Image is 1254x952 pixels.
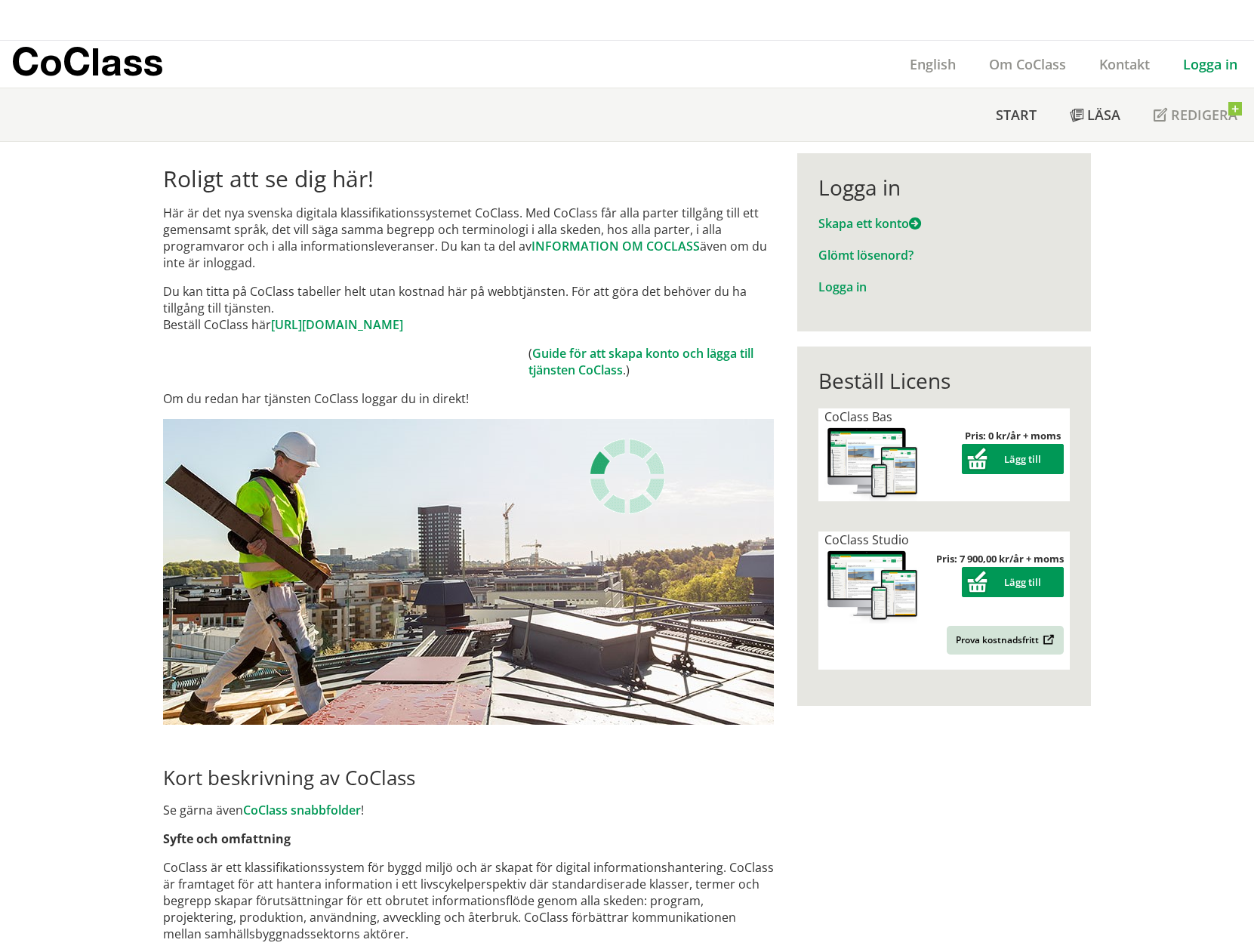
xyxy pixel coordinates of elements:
a: Skapa ett konto [818,215,921,232]
a: CoClass [11,41,196,88]
img: Outbound.png [1040,634,1055,645]
strong: Syfte och omfattning [163,830,291,847]
a: Kontakt [1083,55,1166,73]
a: [URL][DOMAIN_NAME] [271,316,403,333]
p: Se gärna även ! [163,802,774,818]
span: Start [996,106,1037,124]
img: Laddar [590,439,665,514]
h1: Roligt att se dig här! [163,165,774,193]
a: Logga in [818,279,867,295]
span: CoClass Bas [824,408,892,425]
strong: Pris: 0 kr/år + moms [965,429,1061,442]
a: INFORMATION OM COCLASS [531,238,700,254]
a: Om CoClass [972,55,1083,73]
strong: Pris: 7 900,00 kr/år + moms [936,552,1064,565]
div: Logga in [818,174,1070,200]
span: Läsa [1087,106,1120,124]
button: Lägg till [962,444,1064,474]
p: Här är det nya svenska digitala klassifikationssystemet CoClass. Med CoClass får alla parter till... [163,205,774,271]
img: coclass-license.jpg [824,548,921,624]
a: Lägg till [962,452,1064,466]
p: CoClass är ett klassifikationssystem för byggd miljö och är skapat för digital informationshanter... [163,859,774,942]
p: Du kan titta på CoClass tabeller helt utan kostnad här på webbtjänsten. För att göra det behöver ... [163,283,774,333]
a: Guide för att skapa konto och lägga till tjänsten CoClass [528,345,753,378]
button: Lägg till [962,567,1064,597]
a: Lägg till [962,575,1064,589]
a: Glömt lösenord? [818,247,914,263]
a: Läsa [1053,88,1137,141]
span: CoClass Studio [824,531,909,548]
a: CoClass snabbfolder [243,802,361,818]
p: Om du redan har tjänsten CoClass loggar du in direkt! [163,390,774,407]
p: CoClass [11,53,163,70]
a: Start [979,88,1053,141]
div: Beställ Licens [818,368,1070,393]
h2: Kort beskrivning av CoClass [163,766,774,790]
a: Prova kostnadsfritt [947,626,1064,655]
img: login.jpg [163,419,774,725]
img: coclass-license.jpg [824,425,921,501]
a: Logga in [1166,55,1254,73]
td: ( .) [528,345,774,378]
a: English [893,55,972,73]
